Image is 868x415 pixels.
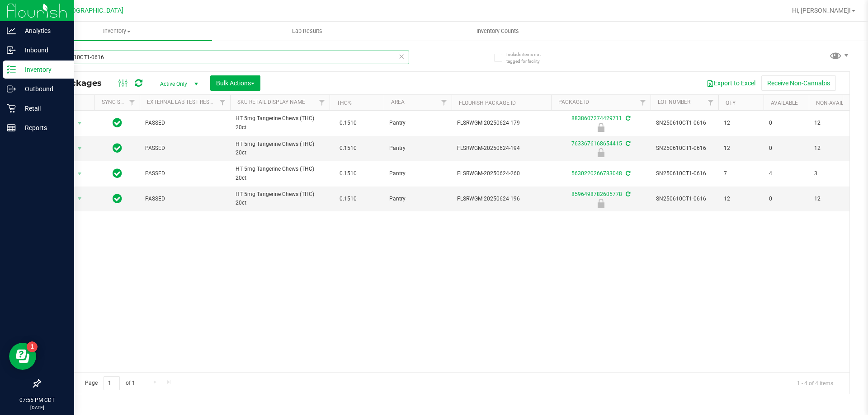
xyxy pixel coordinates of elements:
[7,46,16,55] inline-svg: Inbound
[814,144,849,153] span: 12
[335,142,361,155] span: 0.1510
[22,22,212,41] a: Inventory
[624,170,630,177] span: Sync from Compliance System
[7,123,16,132] inline-svg: Reports
[571,140,622,147] a: 7633676168654415
[7,26,16,35] inline-svg: Analytics
[571,115,622,121] a: 8838607274429711
[816,100,856,106] a: Non-Available
[237,99,305,105] a: Sku Retail Display Name
[9,343,36,370] iframe: Resource center
[571,170,622,177] a: 5630220266783048
[113,117,122,129] span: In Sync
[457,195,546,203] span: FLSRWGM-20250624-196
[457,169,546,178] span: FLSRWGM-20250624-260
[22,27,212,35] span: Inventory
[145,119,225,127] span: PASSED
[658,99,690,105] a: Lot Number
[814,119,849,127] span: 12
[4,404,70,411] p: [DATE]
[506,51,552,65] span: Include items not tagged for facility
[113,167,122,180] span: In Sync
[656,169,713,178] span: SN250610CT1-0616
[315,95,330,110] a: Filter
[215,95,230,110] a: Filter
[40,51,409,64] input: Search Package ID, Item Name, SKU, Lot or Part Number...
[464,27,531,35] span: Inventory Counts
[113,192,122,205] span: In Sync
[459,100,516,106] a: Flourish Package ID
[726,100,736,106] a: Qty
[210,75,260,91] button: Bulk Actions
[16,64,70,75] p: Inventory
[389,195,446,203] span: Pantry
[724,144,758,153] span: 12
[16,122,70,133] p: Reports
[457,119,546,127] span: FLSRWGM-20250624-179
[280,27,335,35] span: Lab Results
[771,100,798,106] a: Available
[212,22,402,41] a: Lab Results
[77,376,142,390] span: Page of 1
[761,75,836,91] button: Receive Non-Cannabis
[550,199,652,208] div: Newly Received
[769,195,803,203] span: 0
[550,148,652,157] div: Newly Received
[701,75,761,91] button: Export to Excel
[236,190,324,207] span: HT 5mg Tangerine Chews (THC) 20ct
[27,341,38,352] iframe: Resource center unread badge
[125,95,140,110] a: Filter
[724,195,758,203] span: 12
[624,140,630,147] span: Sync from Compliance System
[7,65,16,74] inline-svg: Inventory
[7,84,16,93] inline-svg: Outbound
[16,103,70,114] p: Retail
[769,144,803,153] span: 0
[145,169,225,178] span: PASSED
[656,195,713,203] span: SN250610CT1-0616
[145,195,225,203] span: PASSED
[769,119,803,127] span: 0
[389,144,446,153] span: Pantry
[391,99,405,105] a: Area
[104,376,120,390] input: 1
[769,169,803,178] span: 4
[113,142,122,154] span: In Sync
[571,191,622,197] a: 8596498782605778
[389,169,446,178] span: Pantry
[7,104,16,113] inline-svg: Retail
[402,22,593,41] a: Inventory Counts
[147,99,218,105] a: External Lab Test Result
[457,144,546,153] span: FLSRWGM-20250624-194
[335,117,361,130] span: 0.1510
[74,192,85,205] span: select
[814,169,849,178] span: 3
[703,95,718,110] a: Filter
[145,144,225,153] span: PASSED
[74,142,85,155] span: select
[16,45,70,56] p: Inbound
[724,169,758,178] span: 7
[16,84,70,94] p: Outbound
[724,119,758,127] span: 12
[636,95,651,110] a: Filter
[335,192,361,205] span: 0.1510
[236,140,324,157] span: HT 5mg Tangerine Chews (THC) 20ct
[792,7,851,14] span: Hi, [PERSON_NAME]!
[550,123,652,132] div: Newly Received
[236,114,324,131] span: HT 5mg Tangerine Chews (THC) 20ct
[216,79,255,87] span: Bulk Actions
[16,25,70,36] p: Analytics
[389,119,446,127] span: Pantry
[102,99,137,105] a: Sync Status
[236,165,324,182] span: HT 5mg Tangerine Chews (THC) 20ct
[558,99,589,105] a: Package ID
[624,115,630,121] span: Sync from Compliance System
[74,117,85,130] span: select
[61,7,123,14] span: [GEOGRAPHIC_DATA]
[337,100,352,106] a: THC%
[814,195,849,203] span: 12
[624,191,630,197] span: Sync from Compliance System
[656,119,713,127] span: SN250610CT1-0616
